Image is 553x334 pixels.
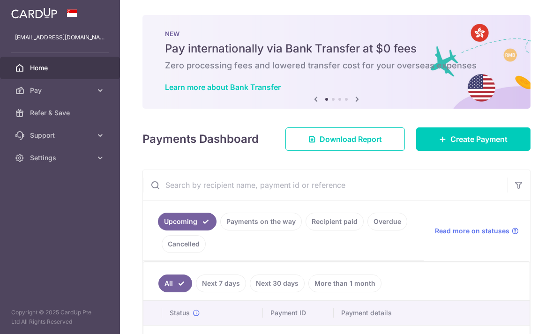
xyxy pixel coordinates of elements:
[320,134,382,145] span: Download Report
[158,275,192,292] a: All
[285,127,405,151] a: Download Report
[165,41,508,56] h5: Pay internationally via Bank Transfer at $0 fees
[220,213,302,230] a: Payments on the way
[334,301,547,325] th: Payment details
[30,131,92,140] span: Support
[306,213,364,230] a: Recipient paid
[11,7,57,19] img: CardUp
[143,170,508,200] input: Search by recipient name, payment id or reference
[30,63,92,73] span: Home
[165,30,508,37] p: NEW
[162,235,206,253] a: Cancelled
[435,226,519,236] a: Read more on statuses
[450,134,508,145] span: Create Payment
[165,82,281,92] a: Learn more about Bank Transfer
[30,153,92,163] span: Settings
[15,33,105,42] p: [EMAIL_ADDRESS][DOMAIN_NAME]
[263,301,334,325] th: Payment ID
[367,213,407,230] a: Overdue
[250,275,305,292] a: Next 30 days
[170,308,190,318] span: Status
[196,275,246,292] a: Next 7 days
[142,15,531,109] img: Bank transfer banner
[308,275,381,292] a: More than 1 month
[416,127,531,151] a: Create Payment
[30,86,92,95] span: Pay
[165,60,508,71] h6: Zero processing fees and lowered transfer cost for your overseas expenses
[142,131,259,148] h4: Payments Dashboard
[30,108,92,118] span: Refer & Save
[158,213,217,230] a: Upcoming
[435,226,509,236] span: Read more on statuses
